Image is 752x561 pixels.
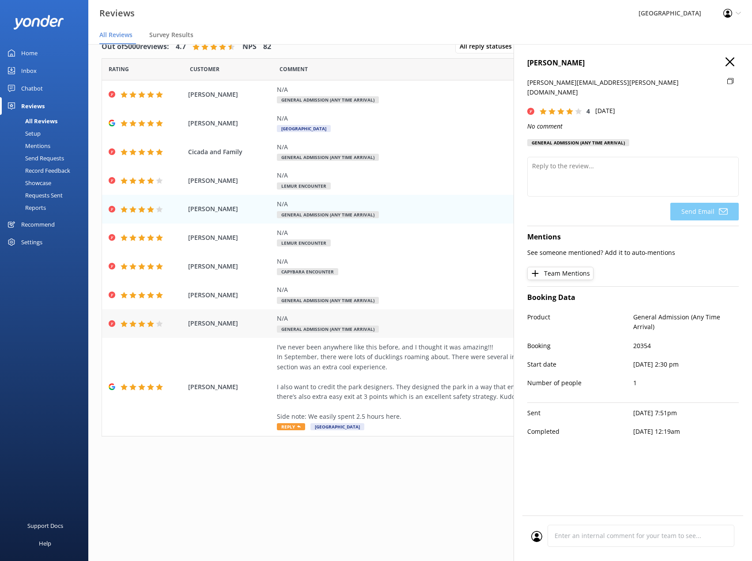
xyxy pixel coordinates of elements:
[5,140,50,152] div: Mentions
[277,182,331,190] span: Lemur Encounter
[21,97,45,115] div: Reviews
[527,341,633,351] p: Booking
[5,115,57,127] div: All Reviews
[277,285,679,295] div: N/A
[5,152,88,164] a: Send Requests
[21,216,55,233] div: Recommend
[5,164,88,177] a: Record Feedback
[188,318,272,328] span: [PERSON_NAME]
[527,57,739,69] h4: [PERSON_NAME]
[277,423,305,430] span: Reply
[5,140,88,152] a: Mentions
[527,122,563,130] i: No comment
[99,30,132,39] span: All Reviews
[5,201,46,214] div: Reports
[109,65,129,73] span: Date
[277,96,379,103] span: General Admission (Any Time Arrival)
[188,382,272,392] span: [PERSON_NAME]
[188,233,272,243] span: [PERSON_NAME]
[190,65,219,73] span: Date
[242,41,257,53] h4: NPS
[277,154,379,161] span: General Admission (Any Time Arrival)
[277,85,679,95] div: N/A
[633,408,739,418] p: [DATE] 7:51pm
[527,78,722,98] p: [PERSON_NAME][EMAIL_ADDRESS][PERSON_NAME][DOMAIN_NAME]
[5,177,51,189] div: Showcase
[460,42,517,51] span: All reply statuses
[188,204,272,214] span: [PERSON_NAME]
[527,408,633,418] p: Sent
[188,290,272,300] span: [PERSON_NAME]
[263,41,271,53] h4: 82
[633,312,739,332] p: General Admission (Any Time Arrival)
[39,534,51,552] div: Help
[5,177,88,189] a: Showcase
[21,80,43,97] div: Chatbot
[277,125,331,132] span: [GEOGRAPHIC_DATA]
[188,147,272,157] span: Cicada and Family
[188,262,272,271] span: [PERSON_NAME]
[277,114,679,123] div: N/A
[21,44,38,62] div: Home
[527,378,633,388] p: Number of people
[726,57,734,67] button: Close
[277,142,679,152] div: N/A
[5,189,88,201] a: Requests Sent
[586,107,590,115] span: 4
[527,427,633,436] p: Completed
[5,127,41,140] div: Setup
[188,90,272,99] span: [PERSON_NAME]
[527,248,739,258] p: See someone mentioned? Add it to auto-mentions
[149,30,193,39] span: Survey Results
[99,6,135,20] h3: Reviews
[277,171,679,180] div: N/A
[277,228,679,238] div: N/A
[633,360,739,369] p: [DATE] 2:30 pm
[5,127,88,140] a: Setup
[27,517,63,534] div: Support Docs
[21,233,42,251] div: Settings
[280,65,308,73] span: Question
[5,164,70,177] div: Record Feedback
[5,189,63,201] div: Requests Sent
[277,257,679,266] div: N/A
[595,106,615,116] p: [DATE]
[277,297,379,304] span: General Admission (Any Time Arrival)
[277,342,679,421] div: I’ve never been anywhere like this before, and I thought it was amazing!!! In September, there we...
[21,62,37,80] div: Inbox
[527,360,633,369] p: Start date
[277,211,379,218] span: General Admission (Any Time Arrival)
[527,231,739,243] h4: Mentions
[176,41,186,53] h4: 4.7
[531,531,542,542] img: user_profile.svg
[5,152,64,164] div: Send Requests
[188,176,272,186] span: [PERSON_NAME]
[633,341,739,351] p: 20354
[633,427,739,436] p: [DATE] 12:19am
[277,199,679,209] div: N/A
[188,118,272,128] span: [PERSON_NAME]
[277,326,379,333] span: General Admission (Any Time Arrival)
[13,15,64,30] img: yonder-white-logo.png
[5,201,88,214] a: Reports
[277,239,331,246] span: Lemur Encounter
[277,314,679,323] div: N/A
[310,423,364,430] span: [GEOGRAPHIC_DATA]
[633,378,739,388] p: 1
[527,312,633,332] p: Product
[277,268,338,275] span: Capybara Encounter
[527,292,739,303] h4: Booking Data
[527,267,593,280] button: Team Mentions
[102,41,169,53] h4: Out of 5000 reviews:
[5,115,88,127] a: All Reviews
[527,139,629,146] div: General Admission (Any Time Arrival)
